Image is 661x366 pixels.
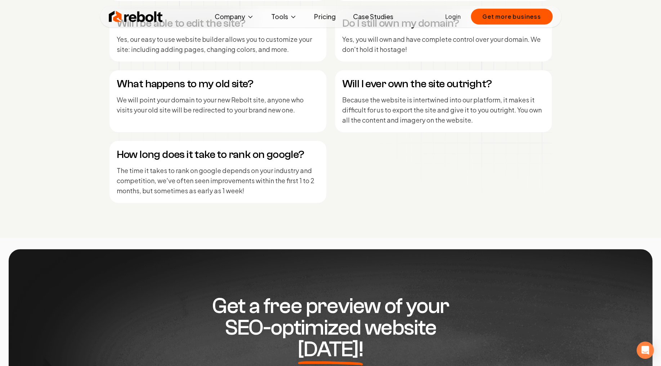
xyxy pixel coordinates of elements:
[342,95,545,125] p: Because the website is intertwined into our platform, it makes it difficult for us to export the ...
[342,34,545,54] p: Yes, you will own and have complete control over your domain. We don't hold it hostage!
[117,34,319,54] p: Yes, our easy to use website builder allows you to customize your site: including adding pages, c...
[109,9,163,24] img: Rebolt Logo
[342,78,545,91] h4: Will I ever own the site outright?
[209,9,260,24] button: Company
[445,12,461,21] a: Login
[192,295,469,360] h2: Get a free preview of your SEO-optimized website
[347,9,399,24] a: Case Studies
[117,95,319,115] p: We will point your domain to your new Rebolt site, anyone who visits your old site will be redire...
[117,78,319,91] h4: What happens to my old site?
[308,9,341,24] a: Pricing
[471,9,553,25] button: Get more business
[117,148,319,161] h4: How long does it take to rank on google?
[637,341,654,359] div: Open Intercom Messenger
[298,339,363,360] span: [DATE]!
[117,166,319,196] p: The time it takes to rank on google depends on your industry and competition, we've often seen im...
[265,9,303,24] button: Tools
